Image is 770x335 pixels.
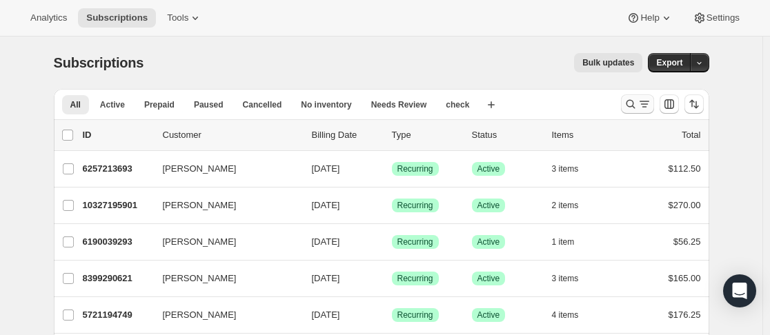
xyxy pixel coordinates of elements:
span: [PERSON_NAME] [163,272,237,285]
span: Active [477,200,500,211]
button: Customize table column order and visibility [660,94,679,114]
div: 10327195901[PERSON_NAME][DATE]SuccessRecurringSuccessActive2 items$270.00 [83,196,701,215]
span: $270.00 [669,200,701,210]
span: [PERSON_NAME] [163,162,237,176]
span: Active [100,99,125,110]
span: Cancelled [243,99,282,110]
span: Active [477,309,500,321]
p: 6257213693 [83,162,152,176]
button: [PERSON_NAME] [155,158,293,180]
span: check [446,99,469,110]
div: 6190039293[PERSON_NAME][DATE]SuccessRecurringSuccessActive1 item$56.25 [83,232,701,252]
span: No inventory [301,99,351,110]
p: ID [83,128,152,142]
button: Analytics [22,8,75,28]
span: [PERSON_NAME] [163,199,237,212]
span: [DATE] [312,163,340,174]
button: 4 items [552,305,594,325]
p: 5721194749 [83,308,152,322]
p: Customer [163,128,301,142]
button: 3 items [552,269,594,288]
span: [DATE] [312,273,340,283]
span: Subscriptions [86,12,148,23]
span: Paused [194,99,224,110]
button: Export [648,53,691,72]
button: [PERSON_NAME] [155,267,293,290]
div: Open Intercom Messenger [723,274,756,307]
button: 1 item [552,232,590,252]
span: 3 items [552,273,579,284]
p: 10327195901 [83,199,152,212]
p: 8399290621 [83,272,152,285]
span: $56.25 [673,236,701,247]
span: [PERSON_NAME] [163,235,237,249]
span: 3 items [552,163,579,174]
span: Tools [167,12,188,23]
span: Prepaid [144,99,175,110]
span: $176.25 [669,309,701,320]
div: 5721194749[PERSON_NAME][DATE]SuccessRecurringSuccessActive4 items$176.25 [83,305,701,325]
p: Total [682,128,700,142]
span: Recurring [397,309,433,321]
button: Subscriptions [78,8,156,28]
button: 2 items [552,196,594,215]
span: Settings [707,12,740,23]
span: 1 item [552,236,575,247]
span: Active [477,273,500,284]
button: Search and filter results [621,94,654,114]
span: Active [477,236,500,247]
span: Recurring [397,236,433,247]
span: Analytics [30,12,67,23]
span: [DATE] [312,309,340,320]
span: Help [640,12,659,23]
span: Recurring [397,200,433,211]
span: Needs Review [371,99,427,110]
button: Settings [684,8,748,28]
p: Billing Date [312,128,381,142]
div: Type [392,128,461,142]
span: [DATE] [312,200,340,210]
span: All [70,99,81,110]
span: Active [477,163,500,174]
button: Tools [159,8,210,28]
span: $165.00 [669,273,701,283]
span: Recurring [397,273,433,284]
button: Sort the results [684,94,704,114]
div: 8399290621[PERSON_NAME][DATE]SuccessRecurringSuccessActive3 items$165.00 [83,269,701,288]
span: Bulk updates [582,57,634,68]
span: Subscriptions [54,55,144,70]
div: IDCustomerBilling DateTypeStatusItemsTotal [83,128,701,142]
span: Export [656,57,682,68]
button: 3 items [552,159,594,179]
button: [PERSON_NAME] [155,231,293,253]
button: [PERSON_NAME] [155,304,293,326]
button: Create new view [480,95,502,114]
button: Help [618,8,681,28]
span: $112.50 [669,163,701,174]
span: 4 items [552,309,579,321]
div: 6257213693[PERSON_NAME][DATE]SuccessRecurringSuccessActive3 items$112.50 [83,159,701,179]
span: [PERSON_NAME] [163,308,237,322]
p: Status [472,128,541,142]
span: Recurring [397,163,433,174]
div: Items [552,128,621,142]
p: 6190039293 [83,235,152,249]
span: 2 items [552,200,579,211]
span: [DATE] [312,236,340,247]
button: [PERSON_NAME] [155,194,293,216]
button: Bulk updates [574,53,642,72]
